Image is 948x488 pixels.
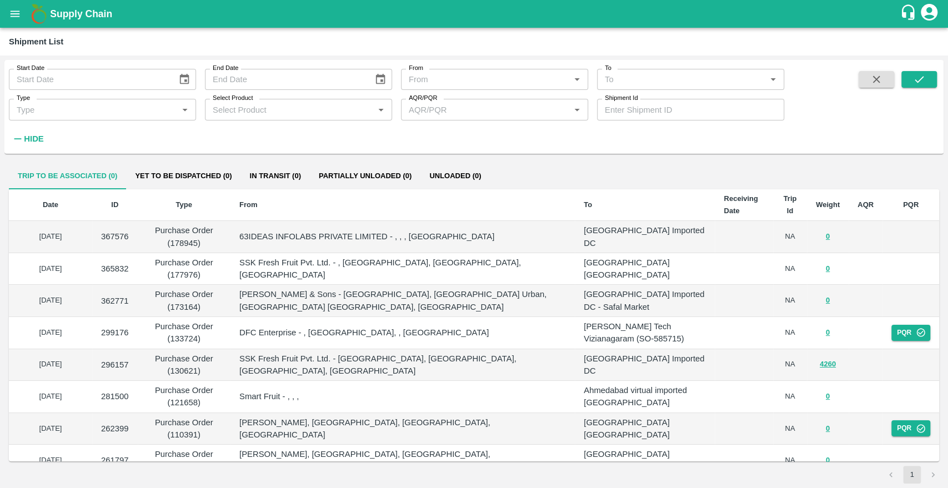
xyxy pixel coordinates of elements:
button: 0 [826,422,830,435]
input: Enter Shipment ID [597,99,784,120]
td: [DATE] [9,413,92,445]
div: customer-support [900,4,919,24]
label: Start Date [17,64,44,73]
p: 63IDEAS INFOLABS PRIVATE LIMITED - , , , [GEOGRAPHIC_DATA] [239,230,566,243]
div: Shipment List [9,34,63,49]
p: [PERSON_NAME], [GEOGRAPHIC_DATA], [GEOGRAPHIC_DATA], [GEOGRAPHIC_DATA] [239,448,566,473]
b: Date [43,200,58,209]
input: From [404,72,566,87]
p: [GEOGRAPHIC_DATA] [GEOGRAPHIC_DATA] [584,448,706,473]
nav: pagination navigation [880,466,944,484]
p: SSK Fresh Fruit Pvt. Ltd. - , [GEOGRAPHIC_DATA], [GEOGRAPHIC_DATA], [GEOGRAPHIC_DATA] [239,256,566,281]
label: Shipment Id [605,94,638,103]
p: Purchase Order (110027) [147,448,222,473]
button: Open [570,72,584,87]
b: To [584,200,592,209]
button: Yet to be dispatched (0) [126,163,240,189]
td: [DATE] [9,349,92,381]
td: [DATE] [9,317,92,349]
p: Purchase Order (173164) [147,288,222,313]
input: End Date [205,69,365,90]
p: Smart Fruit - , , , [239,390,566,403]
label: End Date [213,64,238,73]
p: [GEOGRAPHIC_DATA] Imported DC [584,224,706,249]
td: NA [773,317,807,349]
b: ID [111,200,118,209]
button: 4260 [820,358,836,371]
td: NA [773,349,807,381]
p: SSK Fresh Fruit Pvt. Ltd. - [GEOGRAPHIC_DATA], [GEOGRAPHIC_DATA], [GEOGRAPHIC_DATA], [GEOGRAPHIC_... [239,353,566,378]
p: 362771 [101,295,129,307]
div: account of current user [919,2,939,26]
td: NA [773,285,807,317]
p: Purchase Order (121658) [147,384,222,409]
button: 0 [826,294,830,307]
button: Choose date [174,69,195,90]
label: Select Product [213,94,253,103]
p: 299176 [101,326,129,339]
p: [PERSON_NAME] Tech Vizianagaram (SO-585715) [584,320,706,345]
b: From [239,200,258,209]
a: Supply Chain [50,6,900,22]
p: [GEOGRAPHIC_DATA] Imported DC - Safal Market [584,288,706,313]
button: Partially Unloaded (0) [310,163,420,189]
button: 0 [826,230,830,243]
p: DFC Enterprise - , [GEOGRAPHIC_DATA], , [GEOGRAPHIC_DATA] [239,326,566,339]
label: Type [17,94,30,103]
strong: Hide [24,134,43,143]
td: [DATE] [9,253,92,285]
b: Type [176,200,192,209]
input: Type [12,102,160,117]
button: In transit (0) [240,163,309,189]
label: AQR/PQR [409,94,437,103]
p: Purchase Order (178945) [147,224,222,249]
input: AQR/PQR [404,102,552,117]
button: PQR [891,420,930,436]
p: [PERSON_NAME] & Sons - [GEOGRAPHIC_DATA], [GEOGRAPHIC_DATA] Urban, [GEOGRAPHIC_DATA] [GEOGRAPHIC_... [239,288,566,313]
td: NA [773,413,807,445]
td: [DATE] [9,221,92,253]
td: [DATE] [9,285,92,317]
button: 0 [826,326,830,339]
button: PQR [891,325,930,341]
p: [PERSON_NAME], [GEOGRAPHIC_DATA], [GEOGRAPHIC_DATA], [GEOGRAPHIC_DATA] [239,416,566,441]
p: 296157 [101,359,129,371]
p: 281500 [101,390,129,403]
b: Weight [816,200,840,209]
label: To [605,64,611,73]
input: Select Product [208,102,370,117]
p: Purchase Order (130621) [147,353,222,378]
b: Supply Chain [50,8,112,19]
td: NA [773,221,807,253]
button: Open [570,102,584,117]
button: Open [374,102,388,117]
button: Open [178,102,192,117]
input: Start Date [9,69,169,90]
input: To [600,72,763,87]
b: Receiving Date [724,194,758,215]
button: 0 [826,390,830,403]
td: [DATE] [9,445,92,477]
button: Choose date [370,69,391,90]
td: NA [773,253,807,285]
button: Trip to be associated (0) [9,163,126,189]
p: 367576 [101,230,129,243]
p: 262399 [101,422,129,435]
td: NA [773,445,807,477]
button: Hide [9,129,47,148]
td: [DATE] [9,381,92,413]
button: Unloaded (0) [420,163,490,189]
b: PQR [903,200,919,209]
p: Purchase Order (110391) [147,416,222,441]
td: NA [773,381,807,413]
button: page 1 [903,466,921,484]
button: open drawer [2,1,28,27]
p: Ahmedabad virtual imported [GEOGRAPHIC_DATA] [584,384,706,409]
p: [GEOGRAPHIC_DATA] [GEOGRAPHIC_DATA] [584,256,706,281]
b: AQR [857,200,874,209]
p: Purchase Order (177976) [147,256,222,281]
p: [GEOGRAPHIC_DATA] Imported DC [584,353,706,378]
p: [GEOGRAPHIC_DATA] [GEOGRAPHIC_DATA] [584,416,706,441]
b: Trip Id [783,194,796,215]
p: 365832 [101,263,129,275]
